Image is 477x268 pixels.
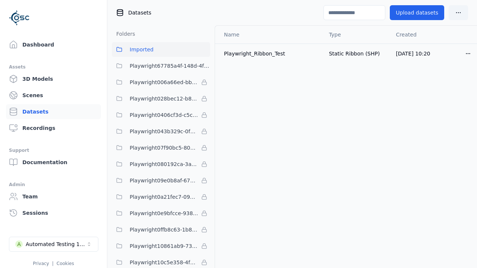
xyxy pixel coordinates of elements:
a: Scenes [6,88,101,103]
a: Sessions [6,205,101,220]
span: Playwright080192ca-3ab8-4170-8689-2c2dffafb10d [130,160,198,169]
button: Playwright0a21fec7-093e-446e-ac90-feefe60349da [112,189,210,204]
th: Type [323,26,390,44]
button: Playwright67785a4f-148d-4fca-8377-30898b20f4a2 [112,58,210,73]
span: Playwright10c5e358-4f76-4599-baaf-fd5b2776e6be [130,258,198,267]
button: Playwright10861ab9-735f-4df9-aafe-eebd5bc866d9 [112,239,210,253]
span: Datasets [128,9,151,16]
span: | [52,261,54,266]
button: Playwright043b329c-0fea-4eef-a1dd-c1b85d96f68d [112,124,210,139]
div: Automated Testing 1 - Playwright [26,240,86,248]
h3: Folders [112,30,135,38]
a: Cookies [57,261,74,266]
div: Assets [9,63,98,71]
img: Logo [9,7,30,28]
span: Playwright0ffb8c63-1b89-42f9-8930-08c6864de4e8 [130,225,198,234]
button: Playwright028bec12-b853-4041-8716-f34111cdbd0b [112,91,210,106]
button: Playwright0ffb8c63-1b89-42f9-8930-08c6864de4e8 [112,222,210,237]
button: Imported [112,42,210,57]
button: Playwright080192ca-3ab8-4170-8689-2c2dffafb10d [112,157,210,172]
span: [DATE] 10:20 [396,51,430,57]
div: A [15,240,23,248]
span: Playwright10861ab9-735f-4df9-aafe-eebd5bc866d9 [130,242,198,251]
a: 3D Models [6,71,101,86]
span: Playwright0e9bfcce-9385-4655-aad9-5e1830d0cbce [130,209,198,218]
div: Support [9,146,98,155]
button: Playwright09e0b8af-6797-487c-9a58-df45af994400 [112,173,210,188]
a: Documentation [6,155,101,170]
a: Privacy [33,261,49,266]
span: Playwright67785a4f-148d-4fca-8377-30898b20f4a2 [130,61,210,70]
a: Team [6,189,101,204]
span: Playwright0406cf3d-c5c6-4809-a891-d4d7aaf60441 [130,111,198,119]
td: Static Ribbon (SHP) [323,44,390,63]
span: Playwright028bec12-b853-4041-8716-f34111cdbd0b [130,94,198,103]
th: Created [390,26,459,44]
th: Name [215,26,323,44]
span: Playwright0a21fec7-093e-446e-ac90-feefe60349da [130,192,198,201]
button: Upload datasets [390,5,444,20]
div: Admin [9,180,98,189]
span: Playwright006a66ed-bbfa-4b84-a6f2-8b03960da6f1 [130,78,198,87]
button: Select a workspace [9,237,98,252]
button: Playwright0406cf3d-c5c6-4809-a891-d4d7aaf60441 [112,108,210,122]
div: Playwright_Ribbon_Test [224,50,317,57]
button: Playwright0e9bfcce-9385-4655-aad9-5e1830d0cbce [112,206,210,221]
span: Playwright07f90bc5-80d1-4d58-862e-051c9f56b799 [130,143,198,152]
button: Playwright07f90bc5-80d1-4d58-862e-051c9f56b799 [112,140,210,155]
a: Dashboard [6,37,101,52]
span: Playwright043b329c-0fea-4eef-a1dd-c1b85d96f68d [130,127,198,136]
span: Playwright09e0b8af-6797-487c-9a58-df45af994400 [130,176,198,185]
button: Playwright006a66ed-bbfa-4b84-a6f2-8b03960da6f1 [112,75,210,90]
span: Imported [130,45,154,54]
a: Recordings [6,121,101,135]
a: Datasets [6,104,101,119]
